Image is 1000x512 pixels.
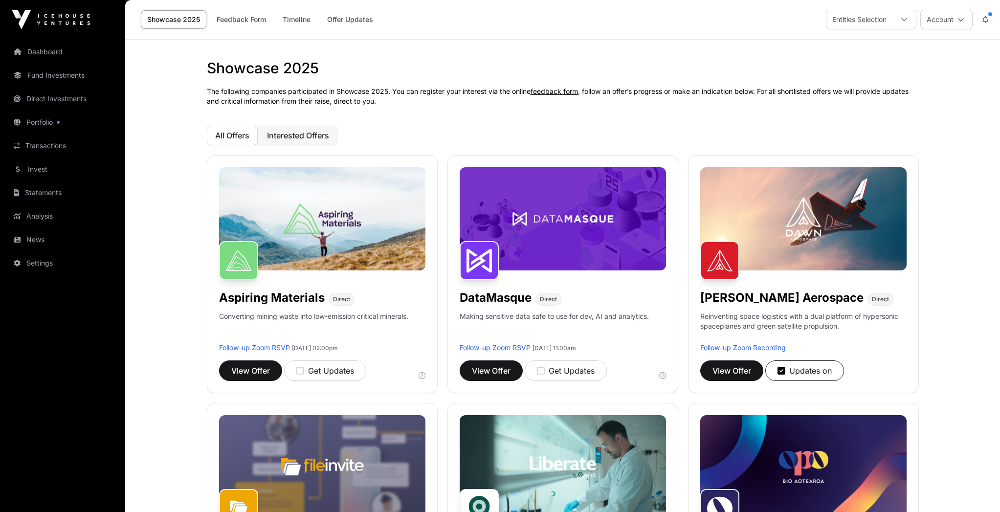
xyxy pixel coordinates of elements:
span: Direct [540,295,557,303]
img: Aspiring Materials [219,241,258,280]
a: Transactions [8,135,117,156]
a: Statements [8,182,117,203]
span: [DATE] 11:00am [533,344,576,352]
button: View Offer [219,360,282,381]
img: DataMasque-Banner.jpg [460,167,666,270]
img: Aspiring-Banner.jpg [219,167,425,270]
a: News [8,229,117,250]
a: Settings [8,252,117,274]
a: Follow-up Zoom RSVP [219,343,290,352]
a: Timeline [276,10,317,29]
a: Direct Investments [8,88,117,110]
a: Showcase 2025 [141,10,206,29]
h1: [PERSON_NAME] Aerospace [700,290,864,306]
h1: DataMasque [460,290,532,306]
a: Offer Updates [321,10,379,29]
span: Interested Offers [267,131,329,140]
span: View Offer [712,365,751,377]
button: Get Updates [284,360,366,381]
a: Analysis [8,205,117,227]
button: All Offers [207,126,258,145]
div: Get Updates [537,365,595,377]
span: View Offer [472,365,511,377]
span: View Offer [231,365,270,377]
span: [DATE] 02:00pm [292,344,338,352]
button: Account [920,10,973,29]
p: Reinventing space logistics with a dual platform of hypersonic spaceplanes and green satellite pr... [700,312,907,343]
div: Entities Selection [826,10,892,29]
p: Converting mining waste into low-emission critical minerals. [219,312,408,343]
h1: Aspiring Materials [219,290,325,306]
span: Direct [872,295,889,303]
button: View Offer [700,360,763,381]
button: Updates on [765,360,844,381]
span: All Offers [215,131,249,140]
p: Making sensitive data safe to use for dev, AI and analytics. [460,312,649,343]
button: Get Updates [525,360,607,381]
a: Dashboard [8,41,117,63]
span: Direct [333,295,350,303]
a: Invest [8,158,117,180]
div: Updates on [778,365,832,377]
a: Portfolio [8,111,117,133]
a: Fund Investments [8,65,117,86]
img: Dawn-Banner.jpg [700,167,907,270]
a: feedback form [531,87,578,95]
p: The following companies participated in Showcase 2025. You can register your interest via the onl... [207,87,919,106]
iframe: Chat Widget [951,465,1000,512]
button: Interested Offers [259,126,337,145]
div: Get Updates [296,365,354,377]
a: Follow-up Zoom RSVP [460,343,531,352]
a: Follow-up Zoom Recording [700,343,786,352]
img: Dawn Aerospace [700,241,739,280]
img: Icehouse Ventures Logo [12,10,90,29]
a: Feedback Form [210,10,272,29]
button: View Offer [460,360,523,381]
img: DataMasque [460,241,499,280]
h1: Showcase 2025 [207,59,919,77]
